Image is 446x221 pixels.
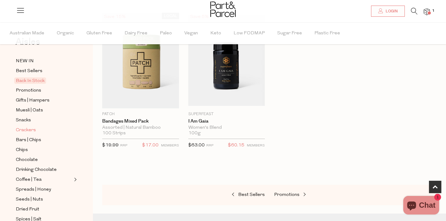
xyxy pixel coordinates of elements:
[188,111,265,117] p: SuperFeast
[16,117,31,124] span: Snacks
[16,206,72,213] a: Dried Fruit
[228,141,244,149] span: $60.15
[16,97,50,104] span: Gifts | Hampers
[16,146,28,154] span: Chips
[16,156,72,164] a: Chocolate
[142,141,159,149] span: $17.00
[102,125,179,131] div: Assorted | Natural Bamboo
[16,196,72,203] a: Seeds | Nuts
[161,144,179,147] small: MEMBERS
[15,37,40,53] a: Aisles
[384,9,398,14] span: Login
[57,23,74,44] span: Organic
[206,144,213,147] small: RRP
[16,58,34,65] span: NEW IN
[14,77,46,84] span: Back In Stock
[371,6,405,17] a: Login
[16,206,39,213] span: Dried Fruit
[16,176,72,184] a: Coffee | Tea
[401,196,441,216] inbox-online-store-chat: Shopify online store chat
[188,15,265,106] img: I am Gaia
[120,144,127,147] small: RRP
[16,186,72,193] a: Spreads | Honey
[16,176,42,184] span: Coffee | Tea
[188,119,265,124] a: I am Gaia
[16,196,43,203] span: Seeds | Nuts
[16,156,38,164] span: Chocolate
[234,23,265,44] span: Low FODMAP
[424,8,430,15] a: 1
[10,23,44,44] span: Australian Made
[160,23,172,44] span: Paleo
[16,126,72,134] a: Crackers
[86,23,112,44] span: Gluten Free
[16,116,72,124] a: Snacks
[16,77,72,84] a: Back In Stock
[210,2,236,17] img: Part&Parcel
[188,143,205,148] span: $63.00
[184,23,198,44] span: Vegan
[188,125,265,131] div: Women's Blend
[16,166,72,174] a: Drinking Chocolate
[16,87,72,94] a: Promotions
[188,131,201,136] span: 100g
[16,107,43,114] span: Muesli | Oats
[16,67,42,75] span: Best Sellers
[16,166,57,174] span: Drinking Chocolate
[102,111,179,117] p: Patch
[102,13,179,108] img: Bandages Mixed Pack
[16,97,72,104] a: Gifts | Hampers
[277,23,302,44] span: Sugar Free
[16,136,72,144] a: Bars | Chips
[125,23,147,44] span: Dairy Free
[238,193,265,197] span: Best Sellers
[431,8,436,14] span: 1
[274,191,336,199] a: Promotions
[314,23,340,44] span: Plastic Free
[16,87,41,94] span: Promotions
[16,146,72,154] a: Chips
[102,143,119,148] span: $19.99
[247,144,265,147] small: MEMBERS
[102,131,126,136] span: 100 Strips
[16,106,72,114] a: Muesli | Oats
[72,176,77,183] button: Expand/Collapse Coffee | Tea
[102,119,179,124] a: Bandages Mixed Pack
[274,193,300,197] span: Promotions
[203,191,265,199] a: Best Sellers
[16,127,36,134] span: Crackers
[16,57,72,65] a: NEW IN
[16,136,41,144] span: Bars | Chips
[16,186,51,193] span: Spreads | Honey
[210,23,221,44] span: Keto
[16,67,72,75] a: Best Sellers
